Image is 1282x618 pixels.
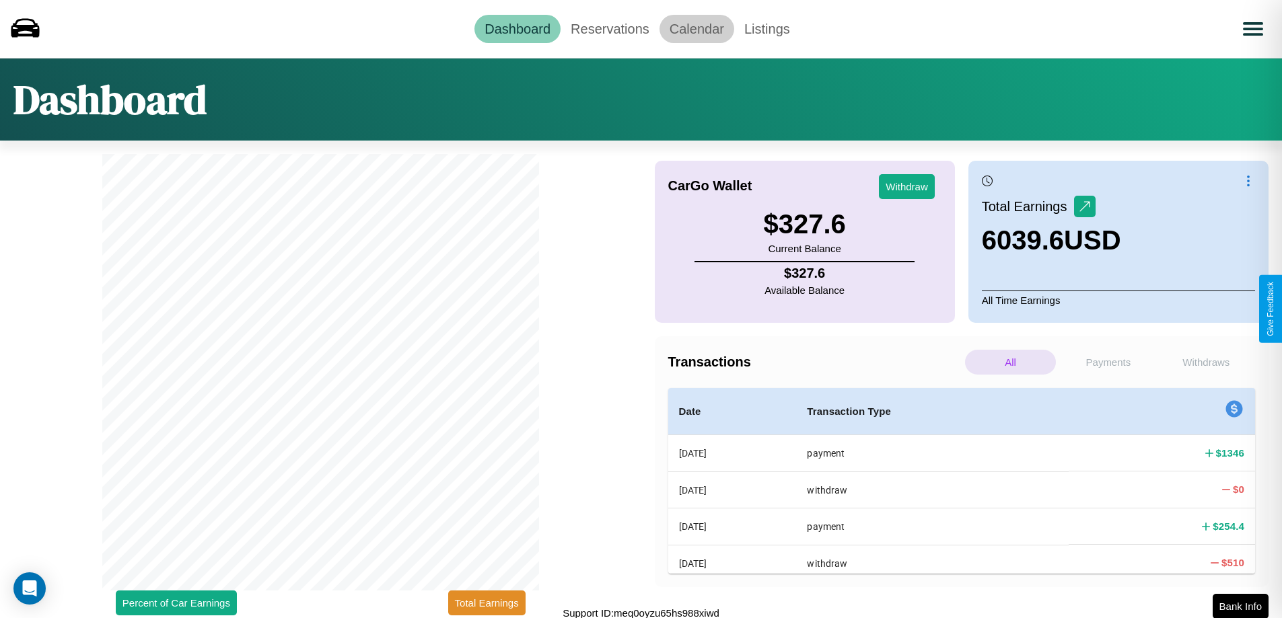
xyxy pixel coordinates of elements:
[763,239,845,258] p: Current Balance
[796,435,1069,472] th: payment
[668,471,797,508] th: [DATE]
[764,281,845,299] p: Available Balance
[1221,555,1244,570] h4: $ 510
[561,15,660,43] a: Reservations
[668,435,797,472] th: [DATE]
[879,174,935,199] button: Withdraw
[1161,350,1252,375] p: Withdraws
[796,508,1069,545] th: payment
[1234,10,1272,48] button: Open menu
[13,72,207,127] h1: Dashboard
[1233,482,1244,496] h4: $ 0
[982,225,1121,256] h3: 6039.6 USD
[734,15,800,43] a: Listings
[965,350,1056,375] p: All
[668,508,797,545] th: [DATE]
[982,291,1255,309] p: All Time Earnings
[1063,350,1153,375] p: Payments
[1213,519,1244,533] h4: $ 254.4
[448,590,526,615] button: Total Earnings
[668,354,962,370] h4: Transactions
[1216,446,1244,460] h4: $ 1346
[13,572,46,605] div: Open Intercom Messenger
[796,471,1069,508] th: withdraw
[1266,282,1275,336] div: Give Feedback
[679,403,786,420] h4: Date
[796,545,1069,581] th: withdraw
[116,590,237,615] button: Percent of Car Earnings
[763,209,845,239] h3: $ 327.6
[764,266,845,281] h4: $ 327.6
[668,178,752,194] h4: CarGo Wallet
[668,545,797,581] th: [DATE]
[807,403,1058,420] h4: Transaction Type
[474,15,561,43] a: Dashboard
[982,194,1074,219] p: Total Earnings
[660,15,734,43] a: Calendar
